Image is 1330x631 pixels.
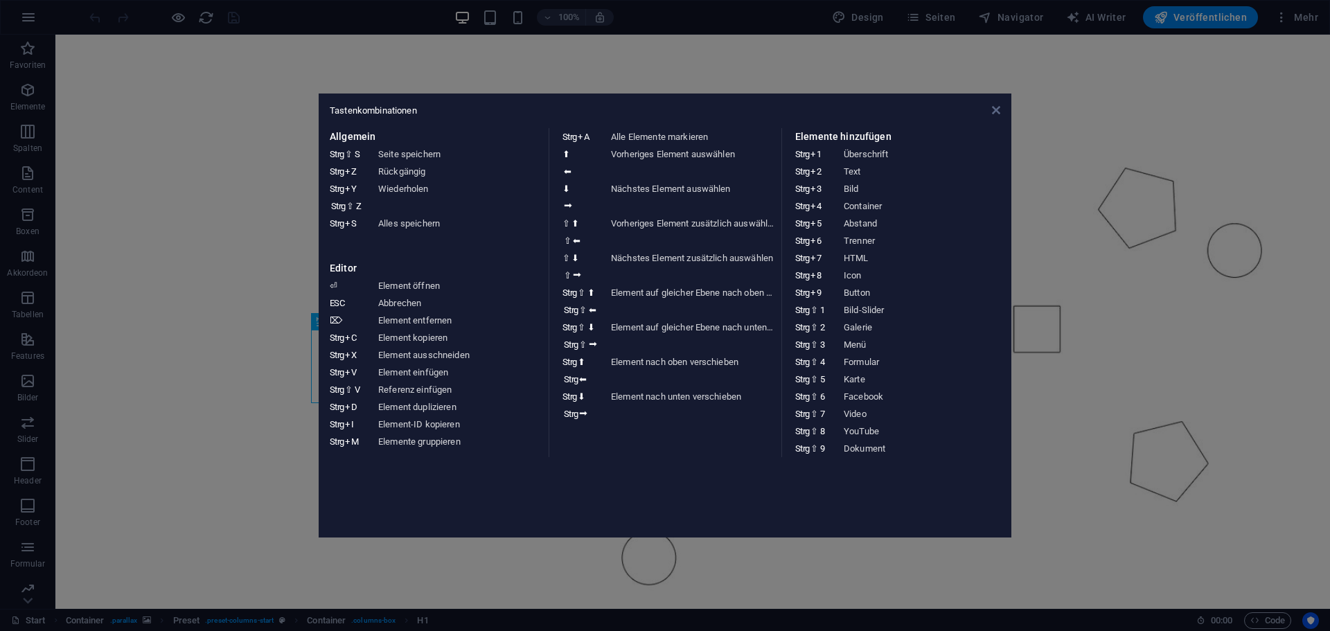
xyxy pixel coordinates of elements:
[810,391,818,402] i: ⇧
[810,409,818,419] i: ⇧
[795,339,809,350] i: Strg
[330,419,344,429] i: Strg
[378,416,542,433] dd: Element-ID kopieren
[810,149,821,159] i: 1
[562,253,570,263] i: ⇧
[810,270,821,281] i: 8
[795,391,809,402] i: Strg
[345,166,356,177] i: Z
[810,253,821,263] i: 7
[795,322,809,332] i: Strg
[587,287,595,298] i: ⬆
[330,350,344,360] i: Strg
[345,384,353,395] i: ⇧
[562,391,576,402] i: Strg
[345,367,356,377] i: V
[330,332,344,343] i: Strg
[578,322,585,332] i: ⇧
[810,287,821,298] i: 9
[844,249,1007,267] dd: HTML
[378,163,542,180] dd: Rückgängig
[844,232,1007,249] dd: Trenner
[844,180,1007,197] dd: Bild
[810,201,821,211] i: 4
[844,405,1007,423] dd: Video
[611,319,774,353] dd: Element auf gleicher Ebene nach unten verschieben
[378,364,542,381] dd: Element einfügen
[820,391,824,402] i: 6
[355,149,360,159] i: S
[345,402,357,412] i: D
[562,287,576,298] i: Strg
[820,374,824,384] i: 5
[795,128,1000,145] h3: Elemente hinzufügen
[330,128,535,145] h3: Allgemein
[571,253,579,263] i: ⬇
[564,235,571,246] i: ⇧
[330,260,535,277] h3: Editor
[330,105,417,116] span: Tastenkombinationen
[330,184,344,194] i: Strg
[795,409,809,419] i: Strg
[820,305,824,315] i: 1
[578,287,585,298] i: ⇧
[844,197,1007,215] dd: Container
[795,253,809,263] i: Strg
[810,305,818,315] i: ⇧
[795,270,809,281] i: Strg
[330,315,342,326] i: ⌦
[330,149,344,159] i: Strg
[564,409,578,419] i: Strg
[345,436,358,447] i: M
[820,339,824,350] i: 3
[810,357,818,367] i: ⇧
[810,426,818,436] i: ⇧
[795,201,809,211] i: Strg
[562,132,576,142] i: Strg
[564,201,573,211] i: ⮕
[345,149,353,159] i: ⇧
[844,319,1007,336] dd: Galerie
[564,305,578,315] i: Strg
[330,436,344,447] i: Strg
[795,443,809,454] i: Strg
[330,281,337,291] i: ⏎
[611,388,774,423] dd: Element nach unten verschieben
[810,235,821,246] i: 6
[795,426,809,436] i: Strg
[578,132,589,142] i: A
[345,184,356,194] i: Y
[579,305,587,315] i: ⇧
[810,166,821,177] i: 2
[330,298,344,308] i: ESC
[611,145,774,180] dd: Vorheriges Element auswählen
[345,218,356,229] i: S
[820,426,824,436] i: 8
[795,357,809,367] i: Strg
[820,409,824,419] i: 7
[378,215,542,232] dd: Alles speichern
[795,218,809,229] i: Strg
[578,357,585,367] i: ⬆
[345,350,356,360] i: X
[589,305,596,315] i: ⬅
[573,270,582,281] i: ⮕
[564,270,571,281] i: ⇧
[578,391,585,402] i: ⬇
[587,322,595,332] i: ⬇
[345,332,356,343] i: C
[378,145,542,163] dd: Seite speichern
[611,249,774,284] dd: Nächstes Element zusätzlich auswählen
[795,374,809,384] i: Strg
[810,339,818,350] i: ⇧
[795,287,809,298] i: Strg
[562,149,570,159] i: ⬆
[611,353,774,388] dd: Element nach oben verschieben
[844,267,1007,284] dd: Icon
[378,329,542,346] dd: Element kopieren
[562,218,570,229] i: ⇧
[810,443,818,454] i: ⇧
[589,339,598,350] i: ⮕
[844,301,1007,319] dd: Bild-Slider
[355,384,360,395] i: V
